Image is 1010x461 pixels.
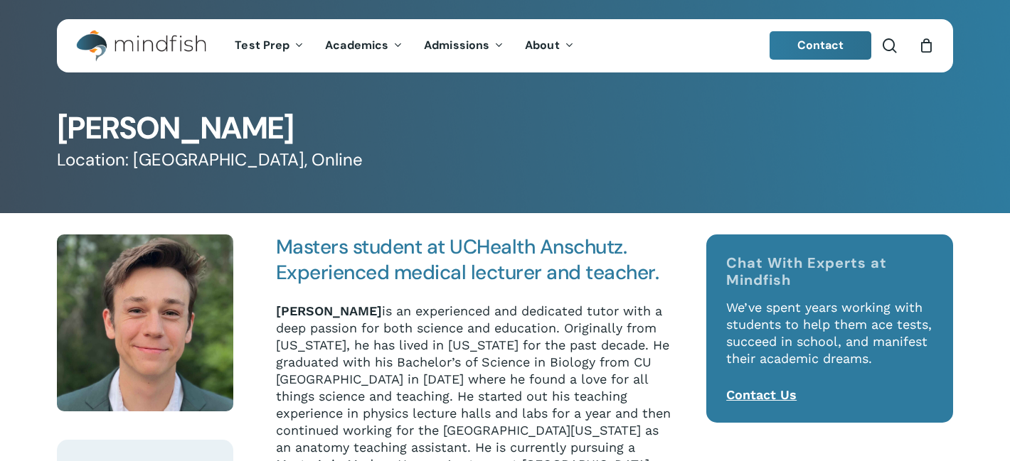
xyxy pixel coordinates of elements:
a: Academics [314,40,413,52]
a: Contact Us [726,387,797,402]
span: Location: [GEOGRAPHIC_DATA], Online [57,149,363,171]
h4: Chat With Experts at Mindfish [726,254,933,288]
h1: [PERSON_NAME] [57,113,953,143]
img: Ryan Suckow Square [57,234,233,411]
a: Admissions [413,40,514,52]
span: Admissions [424,38,489,53]
span: Contact [797,38,844,53]
a: Test Prep [224,40,314,52]
strong: [PERSON_NAME] [276,303,382,318]
h4: Masters student at UCHealth Anschutz. Experienced medical lecturer and teacher. [276,234,671,286]
a: Contact [770,31,872,60]
span: Test Prep [235,38,289,53]
header: Main Menu [57,19,953,72]
span: Academics [325,38,388,53]
nav: Main Menu [224,19,584,72]
span: About [525,38,560,53]
p: We’ve spent years working with students to help them ace tests, succeed in school, and manifest t... [726,299,933,386]
a: About [514,40,585,52]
